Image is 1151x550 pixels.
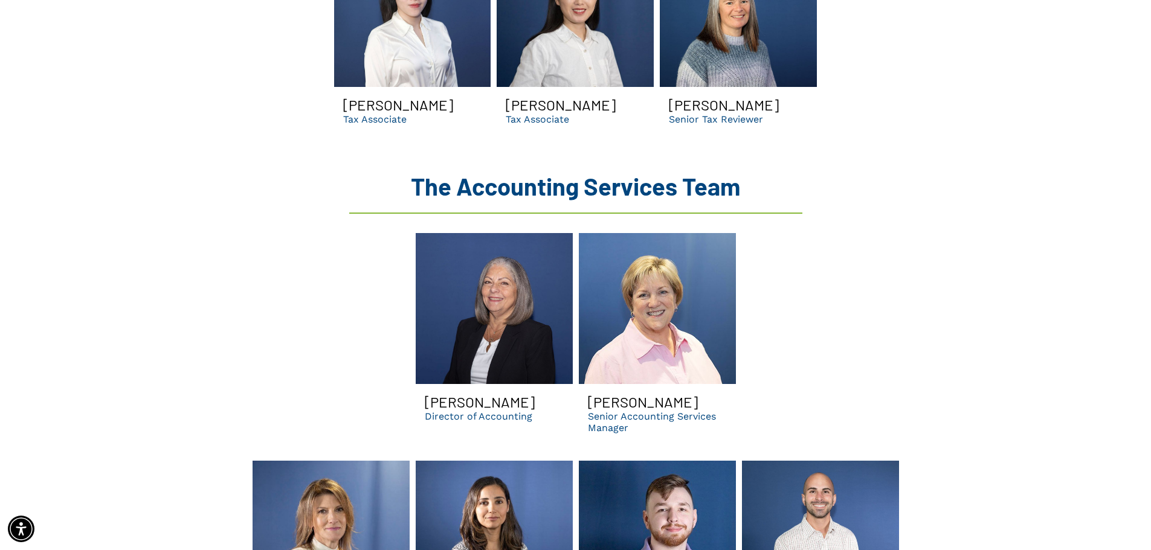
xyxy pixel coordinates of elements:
p: Director of Accounting [425,411,532,422]
p: Tax Associate [343,114,407,125]
h3: [PERSON_NAME] [425,393,535,411]
h3: [PERSON_NAME] [343,96,453,114]
p: Senior Tax Reviewer [669,114,763,125]
p: Tax Associate [506,114,569,125]
p: Senior Accounting Services Manager [588,411,727,433]
div: Accessibility Menu [8,516,34,542]
h3: [PERSON_NAME] [669,96,779,114]
span: The Accounting Services Team [411,171,740,200]
h3: [PERSON_NAME] [506,96,616,114]
a: Evelyn smiling | Dental tax consultants for dsos | bank loan assistance and practice valuations [416,233,573,384]
h3: [PERSON_NAME] [588,393,698,411]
